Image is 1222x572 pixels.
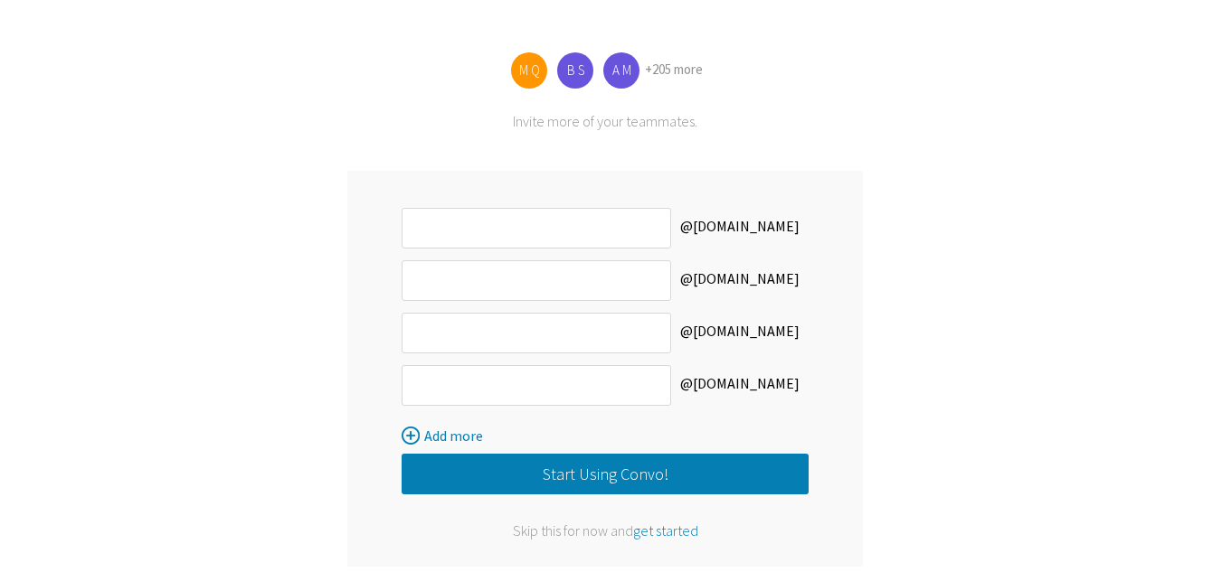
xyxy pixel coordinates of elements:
[645,61,703,78] a: +205 more
[671,260,809,301] label: @[DOMAIN_NAME]
[557,52,593,89] div: B S
[671,365,809,406] label: @[DOMAIN_NAME]
[347,112,863,130] div: Invite more of your teammates.
[402,454,809,494] button: Start Using Convo!
[671,208,809,248] label: @[DOMAIN_NAME]
[402,521,809,539] div: Skip this for now and
[511,52,547,89] div: M Q
[424,427,483,445] span: Add more
[603,52,639,89] div: A M
[671,313,809,353] label: @[DOMAIN_NAME]
[633,521,698,539] span: get started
